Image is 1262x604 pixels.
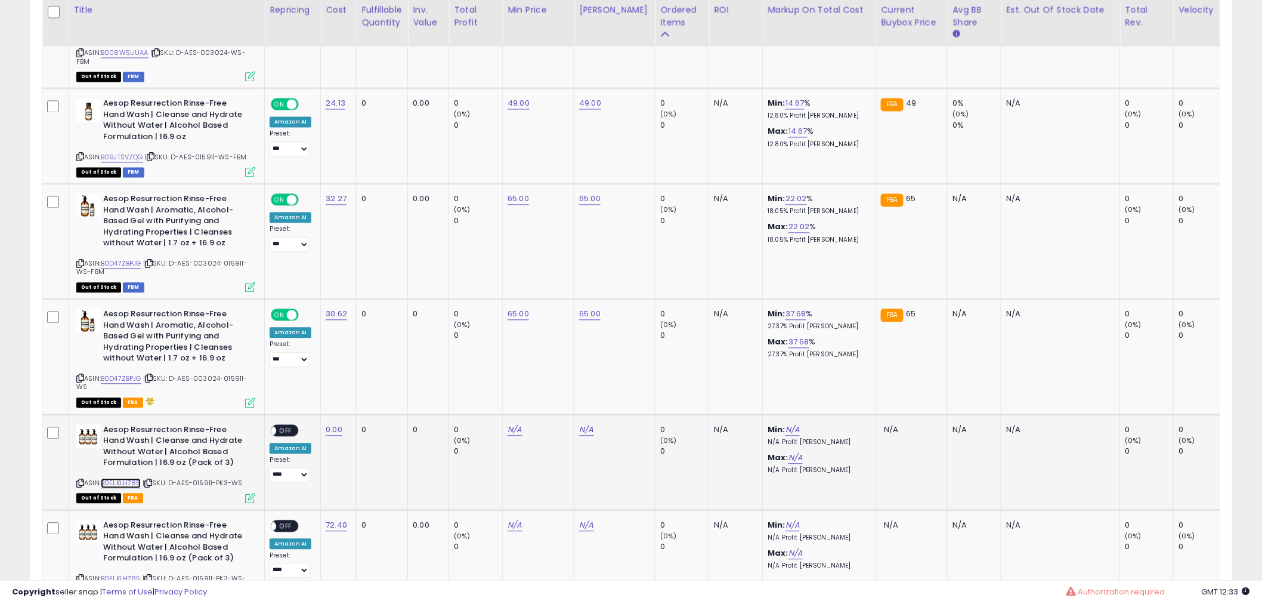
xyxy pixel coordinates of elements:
[660,321,677,330] small: (0%)
[660,121,709,131] div: 0
[361,309,398,320] div: 0
[579,98,601,110] a: 49.00
[454,110,471,119] small: (0%)
[1125,216,1173,227] div: 0
[508,193,529,205] a: 65.00
[788,337,809,349] a: 37.68
[272,195,287,205] span: ON
[660,520,709,531] div: 0
[660,446,709,457] div: 0
[272,100,287,110] span: ON
[270,341,311,368] div: Preset:
[361,194,398,205] div: 0
[1078,586,1165,597] span: Authorization required
[768,208,867,216] p: 18.05% Profit [PERSON_NAME]
[101,153,143,163] a: B09JTSVZQG
[714,194,753,205] div: N/A
[1179,309,1227,320] div: 0
[454,98,502,109] div: 0
[1125,331,1173,341] div: 0
[907,98,917,109] span: 49
[76,168,121,178] span: All listings that are currently out of stock and unavailable for purchase on Amazon
[768,221,788,233] b: Max:
[952,98,1001,109] div: 0%
[768,337,788,348] b: Max:
[272,310,287,321] span: ON
[1006,309,1111,320] p: N/A
[76,194,100,218] img: 41KnwT9gTxL._SL40_.jpg
[660,425,709,436] div: 0
[1179,121,1227,131] div: 0
[1125,194,1173,205] div: 0
[76,425,100,449] img: 41Aj+0zXEtL._SL40_.jpg
[768,193,785,205] b: Min:
[768,562,867,571] p: N/A Profit [PERSON_NAME]
[413,4,444,29] div: Inv. value
[76,283,121,293] span: All listings that are currently out of stock and unavailable for purchase on Amazon
[508,98,530,110] a: 49.00
[76,259,248,277] span: | SKU: D-AES-003024-015911-WS-FBM
[454,542,502,553] div: 0
[326,520,347,532] a: 72.40
[270,552,311,579] div: Preset:
[768,194,867,216] div: %
[1202,586,1250,597] span: 2025-08-13 12:33 GMT
[454,425,502,436] div: 0
[454,121,502,131] div: 0
[1179,542,1227,553] div: 0
[788,548,803,560] a: N/A
[785,424,800,436] a: N/A
[508,520,522,532] a: N/A
[413,425,440,436] div: 0
[1125,110,1142,119] small: (0%)
[454,194,502,205] div: 0
[768,309,867,331] div: %
[413,520,440,531] div: 0.00
[768,439,867,447] p: N/A Profit [PERSON_NAME]
[76,48,246,66] span: | SKU: D-AES-003024-WS-FBM
[1006,4,1115,17] div: Est. Out Of Stock Date
[768,534,867,543] p: N/A Profit [PERSON_NAME]
[768,548,788,559] b: Max:
[326,309,347,321] a: 30.62
[361,98,398,109] div: 0
[660,205,677,215] small: (0%)
[76,520,100,544] img: 41Aj+0zXEtL._SL40_.jpg
[660,4,704,29] div: Ordered Items
[768,127,867,149] div: %
[881,4,942,29] div: Current Buybox Price
[270,226,311,252] div: Preset:
[579,520,593,532] a: N/A
[768,141,867,149] p: 12.80% Profit [PERSON_NAME]
[660,542,709,553] div: 0
[768,4,871,17] div: Markup on Total Cost
[123,398,143,408] span: FBA
[1125,321,1142,330] small: (0%)
[884,520,898,531] span: N/A
[297,100,316,110] span: OFF
[1179,4,1222,17] div: Velocity
[143,397,156,406] i: hazardous material
[1125,520,1173,531] div: 0
[714,4,757,17] div: ROI
[76,309,100,333] img: 41KnwT9gTxL._SL40_.jpg
[270,130,311,157] div: Preset:
[768,351,867,359] p: 27.37% Profit [PERSON_NAME]
[660,436,677,446] small: (0%)
[413,309,440,320] div: 0
[270,117,311,128] div: Amazon AI
[1179,321,1195,330] small: (0%)
[1179,216,1227,227] div: 0
[952,29,960,40] small: Avg BB Share.
[1006,425,1111,436] p: N/A
[1125,542,1173,553] div: 0
[579,309,601,321] a: 65.00
[1125,309,1173,320] div: 0
[579,424,593,436] a: N/A
[454,446,502,457] div: 0
[276,426,295,436] span: OFF
[907,309,916,320] span: 65
[143,479,242,488] span: | SKU: D-AES-015911-PK3-WS
[454,520,502,531] div: 0
[361,425,398,436] div: 0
